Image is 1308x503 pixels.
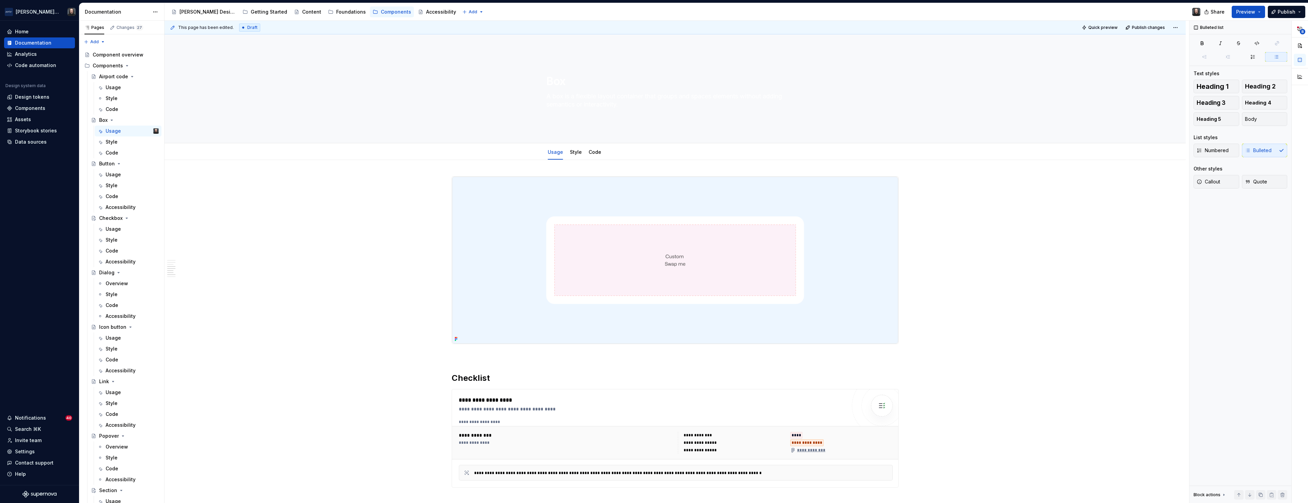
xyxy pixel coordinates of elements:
[1201,6,1229,18] button: Share
[15,426,41,433] div: Search ⌘K
[1194,80,1239,93] button: Heading 1
[178,25,234,30] span: This page has been edited.
[15,471,26,477] div: Help
[95,343,161,354] a: Style
[4,446,75,457] a: Settings
[251,9,287,15] div: Getting Started
[1242,175,1288,189] button: Quote
[15,94,49,100] div: Design tokens
[15,62,56,69] div: Code automation
[1268,6,1305,18] button: Publish
[5,83,46,88] div: Design system data
[95,147,161,158] a: Code
[4,412,75,423] button: Notifications40
[95,409,161,420] a: Code
[1194,144,1239,157] button: Numbered
[99,433,119,439] div: Popover
[15,139,47,145] div: Data sources
[106,443,128,450] div: Overview
[82,60,161,71] div: Components
[1194,492,1220,498] div: Block actions
[106,204,136,211] div: Accessibility
[106,95,118,102] div: Style
[589,149,601,155] a: Code
[106,193,118,200] div: Code
[95,398,161,409] a: Style
[67,8,76,16] img: Teunis Vorsteveld
[99,215,123,222] div: Checkbox
[291,6,324,17] a: Content
[1123,23,1168,32] button: Publish changes
[4,424,75,435] button: Search ⌘K
[1242,96,1288,110] button: Heading 4
[95,300,161,311] a: Code
[106,345,118,352] div: Style
[106,149,118,156] div: Code
[88,213,161,224] a: Checkbox
[15,28,29,35] div: Home
[88,431,161,441] a: Popover
[88,115,161,126] a: Box
[82,49,161,60] a: Component overview
[99,378,109,385] div: Link
[99,324,126,330] div: Icon button
[136,25,143,30] span: 27
[95,311,161,322] a: Accessibility
[4,60,75,71] a: Code automation
[240,6,290,17] a: Getting Started
[586,145,604,159] div: Code
[95,387,161,398] a: Usage
[95,93,161,104] a: Style
[106,226,121,232] div: Usage
[169,6,238,17] a: [PERSON_NAME] Design
[1194,175,1239,189] button: Callout
[85,9,149,15] div: Documentation
[90,39,99,45] span: Add
[88,485,161,496] a: Section
[15,459,53,466] div: Contact support
[247,25,258,30] span: Draft
[426,9,456,15] div: Accessibility
[106,400,118,407] div: Style
[106,313,136,320] div: Accessibility
[15,127,57,134] div: Storybook stories
[1278,9,1295,15] span: Publish
[302,9,321,15] div: Content
[381,9,411,15] div: Components
[4,103,75,114] a: Components
[95,169,161,180] a: Usage
[106,128,121,134] div: Usage
[1211,9,1225,15] span: Share
[169,5,459,19] div: Page tree
[95,202,161,213] a: Accessibility
[452,177,898,344] img: 14d28130-94f7-430f-b120-6d8c1a0e519d.png
[106,422,136,428] div: Accessibility
[4,49,75,60] a: Analytics
[95,452,161,463] a: Style
[95,245,161,256] a: Code
[567,145,585,159] div: Style
[106,247,118,254] div: Code
[106,476,136,483] div: Accessibility
[99,487,117,494] div: Section
[15,116,31,123] div: Assets
[4,92,75,102] a: Design tokens
[4,37,75,48] a: Documentation
[95,289,161,300] a: Style
[95,104,161,115] a: Code
[15,448,35,455] div: Settings
[95,191,161,202] a: Code
[1080,23,1121,32] button: Quick preview
[95,354,161,365] a: Code
[1245,178,1267,185] span: Quote
[325,6,369,17] a: Foundations
[106,280,128,287] div: Overview
[84,25,104,30] div: Pages
[99,117,108,124] div: Box
[180,9,236,15] div: [PERSON_NAME] Design
[545,145,566,159] div: Usage
[88,158,161,169] a: Button
[106,139,118,145] div: Style
[4,457,75,468] button: Contact support
[1300,29,1305,34] span: 8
